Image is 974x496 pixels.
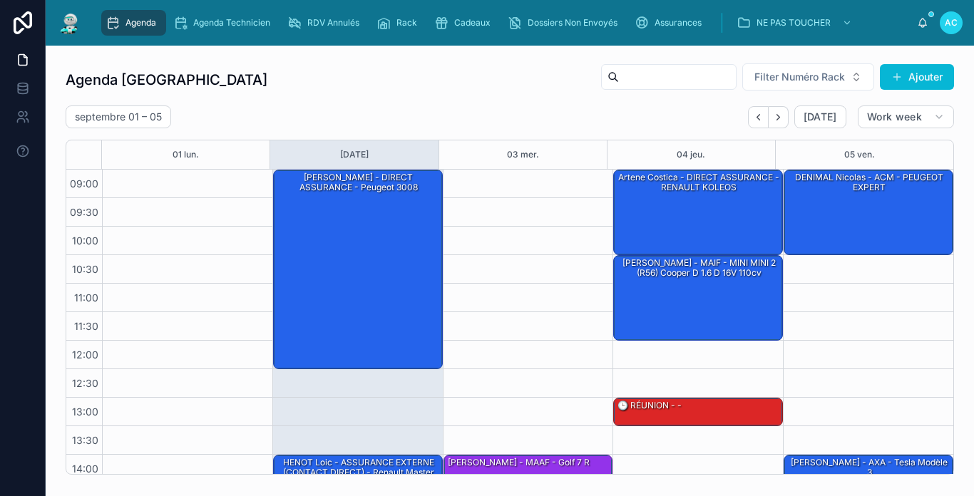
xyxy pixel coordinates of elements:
button: Select Button [742,63,874,91]
button: 01 lun. [173,140,199,169]
div: [PERSON_NAME] - DIRECT ASSURANCE - peugeot 3008 [276,171,441,195]
div: 🕒 RÉUNION - - [614,398,782,425]
span: NE PAS TOUCHER [757,17,831,29]
button: Next [769,106,789,128]
div: [PERSON_NAME] - MAIF - MINI MINI 2 (R56) Cooper D 1.6 d 16V 110cv [614,256,782,340]
a: Cadeaux [430,10,501,36]
div: DENIMAL Nicolas - ACM - PEUGEOT EXPERT [786,171,952,195]
div: artene costica - DIRECT ASSURANCE - RENAULT KOLEOS [614,170,782,254]
h1: Agenda [GEOGRAPHIC_DATA] [66,70,267,90]
span: Assurances [655,17,702,29]
img: App logo [57,11,83,34]
div: 🕒 RÉUNION - - [616,399,683,412]
button: [DATE] [794,105,846,128]
button: 03 mer. [507,140,539,169]
button: Work week [858,105,954,128]
span: 14:00 [68,463,102,475]
div: [PERSON_NAME] - AXA - Tesla modèle 3 [786,456,952,480]
span: Rack [396,17,417,29]
span: 11:30 [71,320,102,332]
span: Filter Numéro Rack [754,70,845,84]
span: Agenda [125,17,156,29]
span: Dossiers Non Envoyés [528,17,617,29]
span: 11:00 [71,291,102,304]
span: Work week [867,110,922,123]
div: [PERSON_NAME] - MAIF - MINI MINI 2 (R56) Cooper D 1.6 d 16V 110cv [616,257,781,280]
div: artene costica - DIRECT ASSURANCE - RENAULT KOLEOS [616,171,781,195]
button: 04 jeu. [677,140,705,169]
h2: septembre 01 – 05 [75,110,162,124]
button: Ajouter [880,64,954,90]
div: [PERSON_NAME] - MAAF - Golf 7 r [446,456,591,469]
button: Back [748,106,769,128]
a: Agenda [101,10,166,36]
span: RDV Annulés [307,17,359,29]
span: 10:00 [68,234,102,247]
a: Rack [372,10,427,36]
div: [PERSON_NAME] - DIRECT ASSURANCE - peugeot 3008 [274,170,442,368]
span: AC [945,17,958,29]
a: RDV Annulés [283,10,369,36]
div: scrollable content [94,7,917,38]
span: 12:00 [68,348,102,361]
span: 13:30 [68,434,102,446]
span: Cadeaux [454,17,491,29]
span: 09:30 [66,206,102,218]
span: 10:30 [68,263,102,275]
a: Dossiers Non Envoyés [503,10,627,36]
span: 09:00 [66,177,102,190]
span: 13:00 [68,405,102,418]
div: HENOT Loic - ASSURANCE EXTERNE (CONTACT DIRECT) - Renault Master [276,456,441,480]
a: NE PAS TOUCHER [732,10,859,36]
span: 12:30 [68,377,102,389]
div: DENIMAL Nicolas - ACM - PEUGEOT EXPERT [784,170,953,254]
a: Assurances [630,10,712,36]
button: [DATE] [340,140,369,169]
span: [DATE] [804,110,837,123]
a: Agenda Technicien [169,10,280,36]
button: 05 ven. [844,140,875,169]
span: Agenda Technicien [193,17,270,29]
